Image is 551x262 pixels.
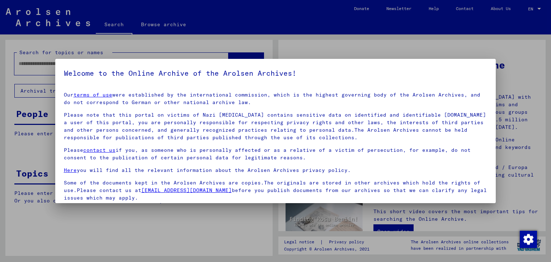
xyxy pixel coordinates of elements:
[141,187,232,193] a: [EMAIL_ADDRESS][DOMAIN_NAME]
[64,167,77,173] a: Here
[64,167,488,174] p: you will find all the relevant information about the Arolsen Archives privacy policy.
[64,111,488,141] p: Please note that this portal on victims of Nazi [MEDICAL_DATA] contains sensitive data on identif...
[64,91,488,106] p: Our were established by the international commission, which is the highest governing body of the ...
[83,147,116,153] a: contact us
[64,179,488,202] p: Some of the documents kept in the Arolsen Archives are copies.The originals are stored in other a...
[74,92,112,98] a: terms of use
[64,67,488,79] h5: Welcome to the Online Archive of the Arolsen Archives!
[520,231,537,248] img: Change consent
[64,146,488,162] p: Please if you, as someone who is personally affected or as a relative of a victim of persecution,...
